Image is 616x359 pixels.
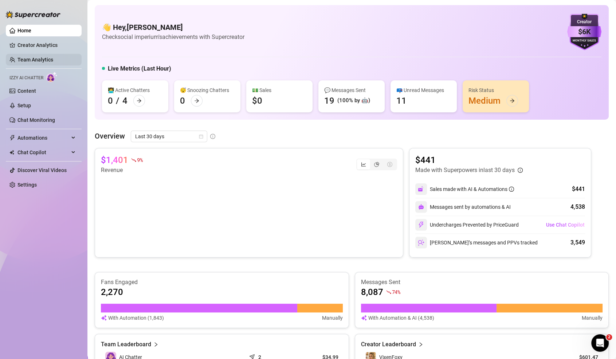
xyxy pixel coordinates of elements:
[546,222,585,228] span: Use Chat Copilot
[9,75,43,81] span: Izzy AI Chatter
[591,334,609,352] iframe: Intercom live chat
[153,340,158,349] span: right
[582,314,603,322] article: Manually
[17,167,67,173] a: Discover Viral Videos
[361,314,367,322] img: svg%3e
[17,57,53,63] a: Team Analytics
[199,134,203,139] span: calendar
[570,203,585,211] div: 4,538
[396,95,407,107] div: 11
[101,278,343,286] article: Fans Engaged
[9,150,14,155] img: Chat Copilot
[324,86,379,94] div: 💬 Messages Sent
[368,314,434,322] article: With Automation & AI (4,538)
[356,159,397,170] div: segmented control
[17,147,69,158] span: Chat Copilot
[606,334,612,340] span: 2
[17,117,55,123] a: Chat Monitoring
[17,182,37,188] a: Settings
[9,135,15,141] span: thunderbolt
[518,168,523,173] span: info-circle
[567,19,601,25] div: Creator
[17,39,76,51] a: Creator Analytics
[361,278,603,286] article: Messages Sent
[46,72,58,82] img: AI Chatter
[392,288,400,295] span: 74 %
[572,185,585,194] div: $441
[374,162,379,167] span: pie-chart
[210,134,215,139] span: info-circle
[108,95,113,107] div: 0
[137,156,142,163] span: 9 %
[194,98,199,103] span: arrow-right
[252,86,307,94] div: 💵 Sales
[361,286,383,298] article: 8,087
[430,185,514,193] div: Sales made with AI & Automations
[567,39,601,43] div: Monthly Sales
[101,286,123,298] article: 2,270
[17,132,69,144] span: Automations
[324,95,334,107] div: 19
[101,154,128,166] article: $1,401
[418,239,424,246] img: svg%3e
[468,86,523,94] div: Risk Status
[252,95,262,107] div: $0
[108,314,164,322] article: With Automation (1,843)
[17,103,31,108] a: Setup
[418,222,424,228] img: svg%3e
[546,219,585,231] button: Use Chat Copilot
[418,186,424,192] img: svg%3e
[101,340,151,349] article: Team Leaderboard
[108,64,171,73] h5: Live Metrics (Last Hour)
[509,187,514,192] span: info-circle
[95,131,125,141] article: Overview
[361,340,416,349] article: Creator Leaderboard
[135,131,203,142] span: Last 30 days
[102,32,244,41] article: Check social imperium's achievements with Supercreator
[102,22,244,32] h4: 👋 Hey, [PERSON_NAME]
[418,204,424,210] img: svg%3e
[510,98,515,103] span: arrow-right
[322,314,343,322] article: Manually
[180,95,185,107] div: 0
[337,96,370,105] div: (100% by 🤖)
[415,219,519,231] div: Undercharges Prevented by PriceGuard
[122,95,127,107] div: 4
[137,98,142,103] span: arrow-right
[386,290,391,295] span: fall
[415,166,515,175] article: Made with Superpowers in last 30 days
[418,340,423,349] span: right
[17,28,31,33] a: Home
[361,162,366,167] span: line-chart
[17,88,36,94] a: Content
[396,86,451,94] div: 📪 Unread Messages
[567,14,601,50] img: purple-badge-B9DA21FR.svg
[6,11,60,18] img: logo-BBDzfeDw.svg
[387,162,392,167] span: dollar-circle
[415,154,523,166] article: $441
[415,201,511,213] div: Messages sent by automations & AI
[567,26,601,37] div: $6K
[570,238,585,247] div: 3,549
[180,86,235,94] div: 😴 Snoozing Chatters
[131,157,136,163] span: fall
[108,86,162,94] div: 👩‍💻 Active Chatters
[101,166,142,175] article: Revenue
[101,314,107,322] img: svg%3e
[415,237,538,248] div: [PERSON_NAME]’s messages and PPVs tracked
